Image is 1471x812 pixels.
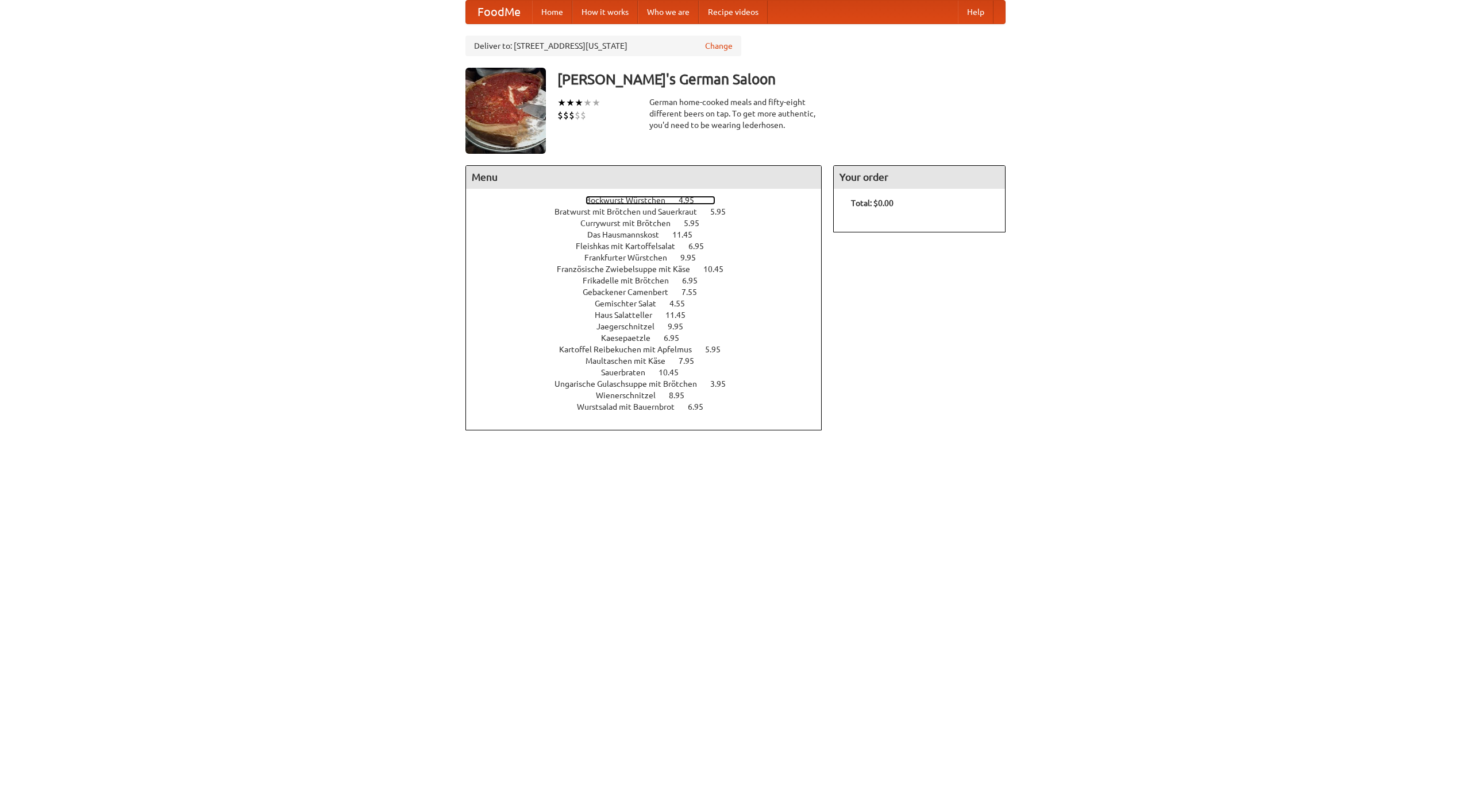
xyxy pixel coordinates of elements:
[699,1,768,24] a: Recipe videos
[586,196,715,205] a: Bockwurst Würstchen 4.95
[596,391,667,400] span: Wienerschnitzel
[592,96,600,109] li: ★
[577,402,686,411] span: Wurstsalad mit Bauernbrot
[554,207,708,216] span: Bratwurst mit Brötchen und Sauerkraut
[672,230,704,239] span: 11.45
[595,299,706,308] a: Gemischter Salat 4.55
[466,166,821,189] h4: Menu
[557,265,702,274] span: Französische Zwiebelsuppe mit Käse
[834,166,1005,189] h4: Your order
[576,242,687,251] span: Fleishkas mit Kartoffelsalat
[851,199,894,208] b: Total: $0.00
[583,276,719,285] a: Frikadelle mit Brötchen 6.95
[682,276,709,285] span: 6.95
[668,322,695,331] span: 9.95
[583,96,592,109] li: ★
[584,253,717,262] a: Frankfurter Würstchen 9.95
[576,242,725,251] a: Fleishkas mit Kartoffelsalat 6.95
[705,40,733,52] a: Change
[638,1,699,24] a: Who we are
[595,299,668,308] span: Gemischter Salat
[557,109,563,122] li: $
[559,345,703,354] span: Kartoffel Reibekuchen mit Apfelmus
[465,68,546,154] img: angular.jpg
[559,345,742,354] a: Kartoffel Reibekuchen mit Apfelmus 5.95
[595,310,664,320] span: Haus Salatteller
[679,196,706,205] span: 4.95
[669,391,696,400] span: 8.95
[665,310,697,320] span: 11.45
[703,265,735,274] span: 10.45
[596,391,706,400] a: Wienerschnitzel 8.95
[680,253,707,262] span: 9.95
[596,322,704,331] a: Jaegerschnitzel 9.95
[586,356,715,366] a: Maultaschen mit Käse 7.95
[688,242,715,251] span: 6.95
[554,379,747,388] a: Ungarische Gulaschsuppe mit Brötchen 3.95
[569,109,575,122] li: $
[586,196,677,205] span: Bockwurst Würstchen
[595,310,707,320] a: Haus Salatteller 11.45
[580,219,682,228] span: Currywurst mit Brötchen
[580,109,586,122] li: $
[587,230,671,239] span: Das Hausmannskost
[684,219,711,228] span: 5.95
[563,109,569,122] li: $
[601,333,662,343] span: Kaesepaetzle
[583,287,718,297] a: Gebackener Camenbert 7.55
[465,36,741,56] div: Deliver to: [STREET_ADDRESS][US_STATE]
[659,368,690,377] span: 10.45
[572,1,638,24] a: How it works
[557,96,566,109] li: ★
[596,322,666,331] span: Jaegerschnitzel
[557,265,745,274] a: Französische Zwiebelsuppe mit Käse 10.45
[532,1,572,24] a: Home
[584,253,679,262] span: Frankfurter Würstchen
[554,207,747,216] a: Bratwurst mit Brötchen und Sauerkraut 5.95
[587,230,714,239] a: Das Hausmannskost 11.45
[649,96,822,131] div: German home-cooked meals and fifty-eight different beers on tap. To get more authentic, you'd nee...
[583,276,680,285] span: Frikadelle mit Brötchen
[577,402,725,411] a: Wurstsalad mit Bauernbrot 6.95
[557,68,1006,91] h3: [PERSON_NAME]'s German Saloon
[681,287,708,297] span: 7.55
[664,333,691,343] span: 6.95
[575,109,580,122] li: $
[554,379,708,388] span: Ungarische Gulaschsuppe mit Brötchen
[580,219,721,228] a: Currywurst mit Brötchen 5.95
[586,356,677,366] span: Maultaschen mit Käse
[566,96,575,109] li: ★
[601,333,700,343] a: Kaesepaetzle 6.95
[958,1,993,24] a: Help
[688,402,715,411] span: 6.95
[679,356,706,366] span: 7.95
[575,96,583,109] li: ★
[710,207,737,216] span: 5.95
[710,379,737,388] span: 3.95
[601,368,700,377] a: Sauerbraten 10.45
[601,368,657,377] span: Sauerbraten
[583,287,680,297] span: Gebackener Camenbert
[705,345,732,354] span: 5.95
[466,1,532,24] a: FoodMe
[669,299,696,308] span: 4.55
